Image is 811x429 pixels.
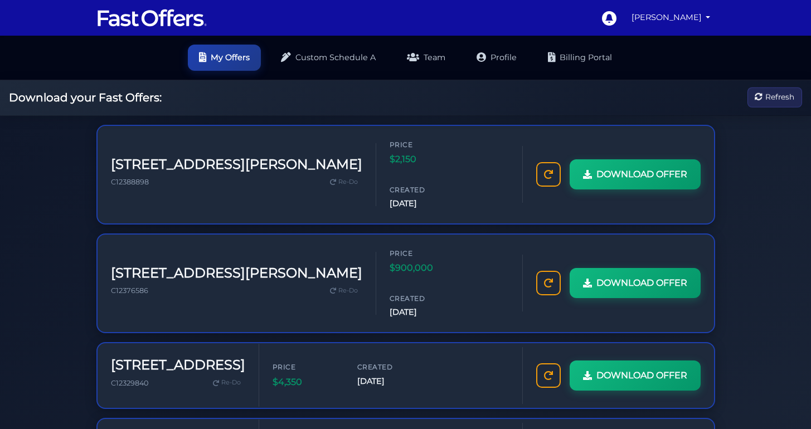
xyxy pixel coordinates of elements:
span: Price [390,248,457,259]
span: Re-Do [338,286,358,296]
span: $4,350 [273,375,339,389]
span: Created [357,362,424,372]
span: DOWNLOAD OFFER [596,167,687,182]
h3: [STREET_ADDRESS] [111,357,245,373]
h3: [STREET_ADDRESS][PERSON_NAME] [111,265,362,281]
span: Re-Do [221,378,241,388]
a: [PERSON_NAME] [627,7,715,28]
span: $2,150 [390,152,457,167]
span: $900,000 [390,261,457,275]
a: DOWNLOAD OFFER [570,268,701,298]
span: Refresh [765,91,794,104]
a: My Offers [188,45,261,71]
span: C12329840 [111,379,148,387]
a: Re-Do [208,376,245,390]
span: Price [273,362,339,372]
iframe: Customerly Messenger Launcher [769,386,802,419]
span: DOWNLOAD OFFER [596,276,687,290]
span: [DATE] [390,306,457,319]
h3: [STREET_ADDRESS][PERSON_NAME] [111,157,362,173]
a: Re-Do [326,175,362,189]
span: DOWNLOAD OFFER [596,368,687,383]
span: [DATE] [390,197,457,210]
span: Created [390,293,457,304]
span: Price [390,139,457,150]
span: Re-Do [338,177,358,187]
a: Custom Schedule A [270,45,387,71]
span: C12376586 [111,286,148,295]
a: Billing Portal [537,45,623,71]
span: Created [390,184,457,195]
a: DOWNLOAD OFFER [570,360,701,391]
span: C12388898 [111,178,149,186]
a: Team [396,45,457,71]
a: Profile [465,45,528,71]
button: Refresh [747,87,802,108]
h2: Download your Fast Offers: [9,91,162,104]
span: [DATE] [357,375,424,388]
a: Re-Do [326,284,362,298]
a: DOWNLOAD OFFER [570,159,701,189]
